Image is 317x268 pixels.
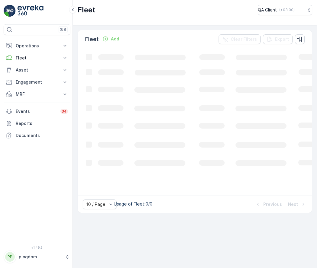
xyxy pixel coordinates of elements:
[4,250,70,263] button: PPpingdom
[85,35,99,43] p: Fleet
[16,132,68,139] p: Documents
[16,79,58,85] p: Engagement
[78,5,95,15] p: Fleet
[19,254,62,260] p: pingdom
[258,5,312,15] button: QA Client(+03:00)
[4,105,70,117] a: Events34
[114,201,152,207] p: Usage of Fleet : 0/0
[275,36,289,42] p: Export
[16,91,58,97] p: MRF
[16,120,68,126] p: Reports
[4,117,70,129] a: Reports
[111,36,119,42] p: Add
[16,67,58,73] p: Asset
[100,35,122,43] button: Add
[16,55,58,61] p: Fleet
[4,64,70,76] button: Asset
[219,34,261,44] button: Clear Filters
[279,8,295,12] p: ( +03:00 )
[263,201,282,207] p: Previous
[62,109,67,114] p: 34
[287,201,307,208] button: Next
[258,7,277,13] p: QA Client
[254,201,283,208] button: Previous
[4,246,70,249] span: v 1.49.3
[60,27,66,32] p: ⌘B
[16,108,57,114] p: Events
[4,52,70,64] button: Fleet
[288,201,298,207] p: Next
[263,34,293,44] button: Export
[4,5,16,17] img: logo
[5,252,15,262] div: PP
[16,43,58,49] p: Operations
[4,129,70,142] a: Documents
[4,40,70,52] button: Operations
[18,5,43,17] img: logo_light-DOdMpM7g.png
[4,88,70,100] button: MRF
[231,36,257,42] p: Clear Filters
[4,76,70,88] button: Engagement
